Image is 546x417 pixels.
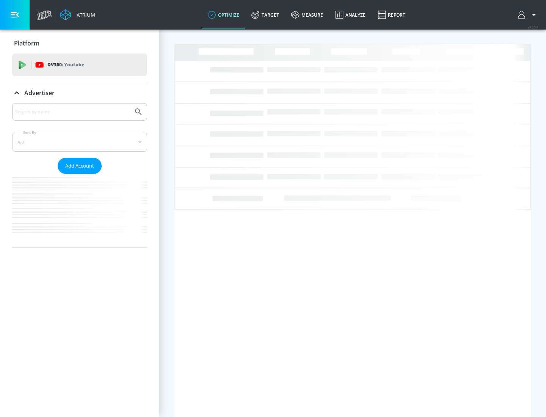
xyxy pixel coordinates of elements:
div: DV360: Youtube [12,53,147,76]
div: Platform [12,33,147,54]
p: Youtube [64,61,84,69]
button: Add Account [58,158,102,174]
a: Analyze [329,1,372,28]
span: Add Account [65,161,94,170]
span: v 4.25.4 [528,25,538,29]
a: Report [372,1,411,28]
input: Search by name [15,107,130,117]
div: Advertiser [12,103,147,248]
div: A-Z [12,133,147,152]
a: measure [285,1,329,28]
div: Advertiser [12,82,147,103]
a: Atrium [60,9,95,20]
p: Platform [14,39,39,47]
nav: list of Advertiser [12,174,147,248]
label: Sort By [22,130,38,135]
a: Target [245,1,285,28]
a: optimize [202,1,245,28]
p: DV360: [47,61,84,69]
p: Advertiser [24,89,55,97]
div: Atrium [74,11,95,18]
